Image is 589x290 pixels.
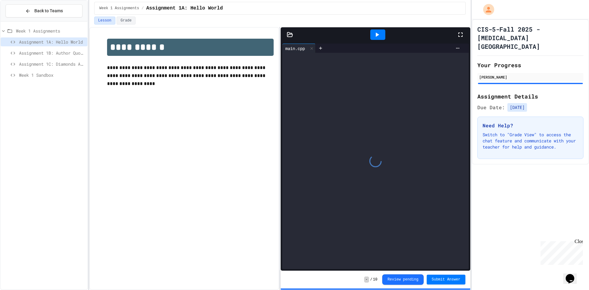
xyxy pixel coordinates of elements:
[146,5,223,12] span: Assignment 1A: Hello World
[117,17,136,25] button: Grade
[2,2,42,39] div: Chat with us now!Close
[563,265,583,284] iframe: chat widget
[99,6,139,11] span: Week 1 Assignments
[19,61,85,67] span: Assignment 1C: Diamonds Are Forever
[507,103,527,112] span: [DATE]
[370,277,372,282] span: /
[373,277,377,282] span: 10
[16,28,85,34] span: Week 1 Assignments
[477,104,505,111] span: Due Date:
[427,275,465,284] button: Submit Answer
[479,74,582,80] div: [PERSON_NAME]
[477,2,496,17] div: My Account
[282,44,316,53] div: main.cpp
[382,274,424,285] button: Review pending
[282,45,308,52] div: main.cpp
[483,122,578,129] h3: Need Help?
[538,239,583,265] iframe: chat widget
[364,276,369,283] span: -
[477,61,583,69] h2: Your Progress
[141,6,144,11] span: /
[477,25,583,51] h1: CIS-5-Fall 2025 - [MEDICAL_DATA][GEOGRAPHIC_DATA]
[483,132,578,150] p: Switch to "Grade View" to access the chat feature and communicate with your teacher for help and ...
[6,4,83,17] button: Back to Teams
[19,50,85,56] span: Assignment 1B: Author Quotes
[432,277,460,282] span: Submit Answer
[34,8,63,14] span: Back to Teams
[477,92,583,101] h2: Assignment Details
[94,17,115,25] button: Lesson
[19,39,85,45] span: Assignment 1A: Hello World
[19,72,85,78] span: Week 1 Sandbox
